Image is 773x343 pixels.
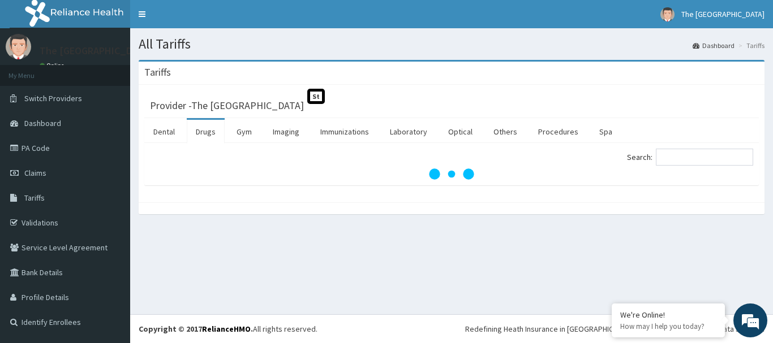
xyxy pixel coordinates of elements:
div: Redefining Heath Insurance in [GEOGRAPHIC_DATA] using Telemedicine and Data Science! [465,323,765,335]
span: Tariffs [24,193,45,203]
a: Laboratory [381,120,436,144]
span: St [307,89,325,104]
a: Spa [590,120,621,144]
strong: Copyright © 2017 . [139,324,253,334]
li: Tariffs [736,41,765,50]
a: Imaging [264,120,308,144]
a: Dashboard [693,41,735,50]
input: Search: [656,149,753,166]
a: RelianceHMO [202,324,251,334]
img: User Image [6,34,31,59]
h3: Tariffs [144,67,171,77]
span: Claims [24,168,46,178]
h1: All Tariffs [139,37,765,51]
a: Optical [439,120,482,144]
svg: audio-loading [429,151,474,197]
a: Others [484,120,526,144]
a: Dental [144,120,184,144]
span: Switch Providers [24,93,82,103]
a: Online [40,62,67,70]
h3: Provider - The [GEOGRAPHIC_DATA] [150,101,304,111]
span: The [GEOGRAPHIC_DATA] [681,9,765,19]
a: Drugs [187,120,225,144]
a: Immunizations [311,120,378,144]
a: Procedures [529,120,587,144]
footer: All rights reserved. [130,314,773,343]
label: Search: [627,149,753,166]
p: The [GEOGRAPHIC_DATA] [40,46,153,56]
span: Dashboard [24,118,61,128]
img: User Image [660,7,675,21]
p: How may I help you today? [620,322,716,331]
div: We're Online! [620,310,716,320]
a: Gym [227,120,261,144]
